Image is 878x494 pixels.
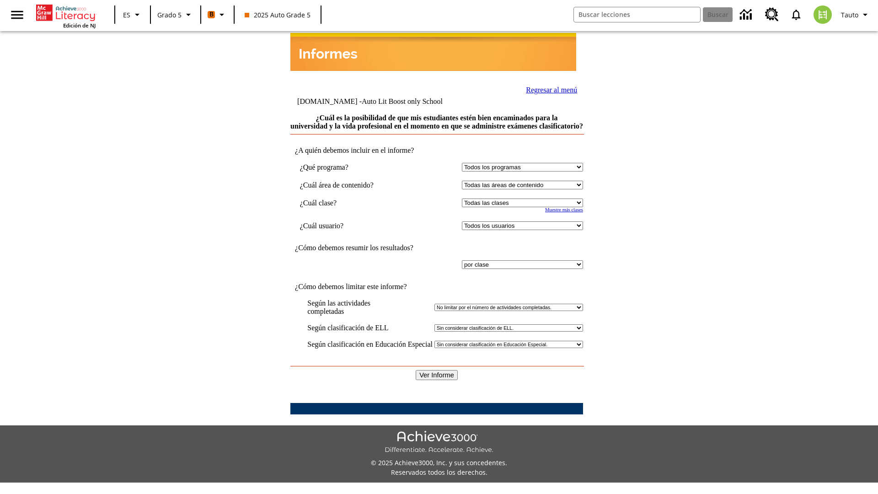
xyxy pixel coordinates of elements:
div: Portada [36,3,96,29]
nobr: ¿Cuál área de contenido? [300,181,374,189]
span: 2025 Auto Grade 5 [245,10,311,20]
a: ¿Cuál es la posibilidad de que mis estudiantes estén bien encaminados para la universidad y la vi... [290,114,583,130]
span: Tauto [841,10,858,20]
button: Abrir el menú lateral [4,1,31,28]
img: avatar image [814,5,832,24]
button: Boost El color de la clase es anaranjado. Cambiar el color de la clase. [204,6,231,23]
input: Ver Informe [416,370,458,380]
button: Grado: Grado 5, Elige un grado [154,6,198,23]
td: Según las actividades completadas [307,299,433,316]
td: ¿Cuál usuario? [300,221,405,230]
img: Achieve3000 Differentiate Accelerate Achieve [385,431,493,454]
a: Muestre más clases [545,207,583,212]
input: Buscar campo [574,7,700,22]
td: Según clasificación de ELL [307,324,433,332]
span: Grado 5 [157,10,182,20]
button: Lenguaje: ES, Selecciona un idioma [118,6,147,23]
nobr: Auto Lit Boost only School [362,97,443,105]
td: ¿Cómo debemos resumir los resultados? [290,244,583,252]
td: ¿Qué programa? [300,163,405,172]
button: Escoja un nuevo avatar [808,3,837,27]
span: ES [123,10,130,20]
a: Centro de información [734,2,760,27]
a: Centro de recursos, Se abrirá en una pestaña nueva. [760,2,784,27]
td: ¿A quién debemos incluir en el informe? [290,146,583,155]
a: Regresar al menú [526,86,577,94]
span: Edición de NJ [63,22,96,29]
td: ¿Cómo debemos limitar este informe? [290,283,583,291]
td: Según clasificación en Educación Especial [307,340,433,349]
img: header [290,33,576,71]
span: B [209,9,214,20]
td: [DOMAIN_NAME] - [297,97,469,106]
button: Perfil/Configuración [837,6,874,23]
a: Notificaciones [784,3,808,27]
td: ¿Cuál clase? [300,199,405,207]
